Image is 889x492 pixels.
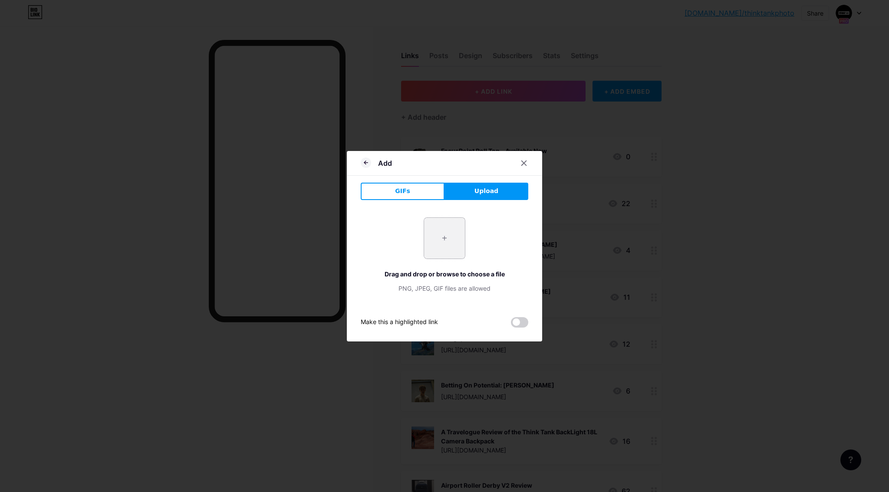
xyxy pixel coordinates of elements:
div: Drag and drop or browse to choose a file [361,269,528,279]
div: Add [378,158,392,168]
button: GIFs [361,183,444,200]
div: Make this a highlighted link [361,317,438,328]
span: Upload [474,187,498,196]
span: GIFs [395,187,410,196]
div: PNG, JPEG, GIF files are allowed [361,284,528,293]
button: Upload [444,183,528,200]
